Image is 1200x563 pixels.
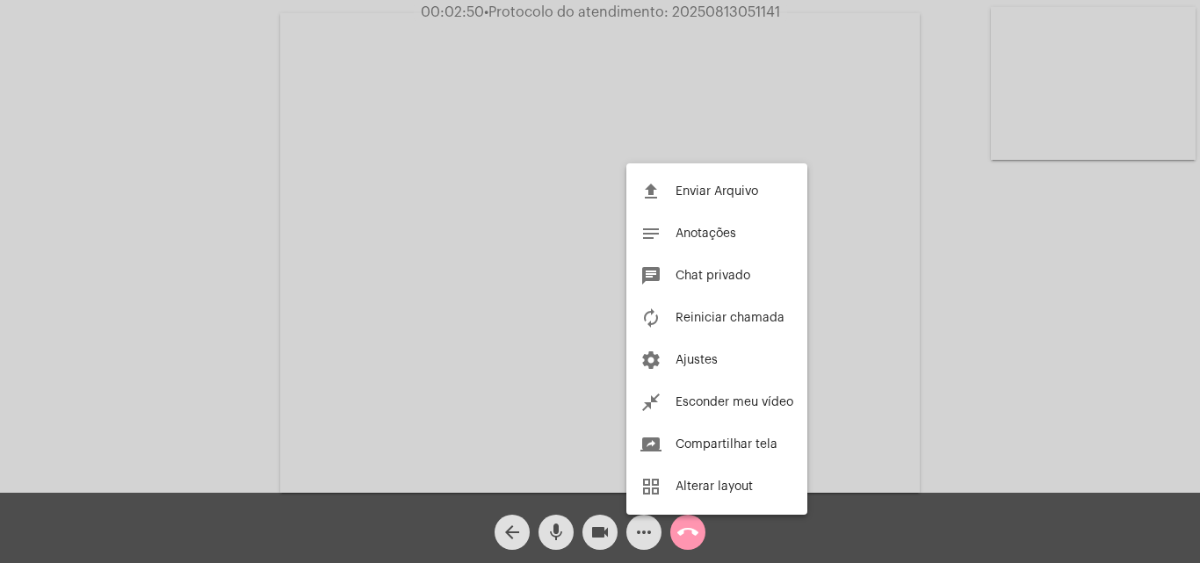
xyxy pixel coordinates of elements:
span: Reiniciar chamada [676,312,784,324]
mat-icon: screen_share [640,434,661,455]
span: Chat privado [676,270,750,282]
span: Alterar layout [676,480,753,493]
mat-icon: notes [640,223,661,244]
mat-icon: file_upload [640,181,661,202]
mat-icon: chat [640,265,661,286]
span: Ajustes [676,354,718,366]
span: Enviar Arquivo [676,185,758,198]
mat-icon: autorenew [640,307,661,328]
span: Anotações [676,227,736,240]
span: Compartilhar tela [676,438,777,451]
mat-icon: grid_view [640,476,661,497]
mat-icon: settings [640,350,661,371]
span: Esconder meu vídeo [676,396,793,408]
mat-icon: close_fullscreen [640,392,661,413]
